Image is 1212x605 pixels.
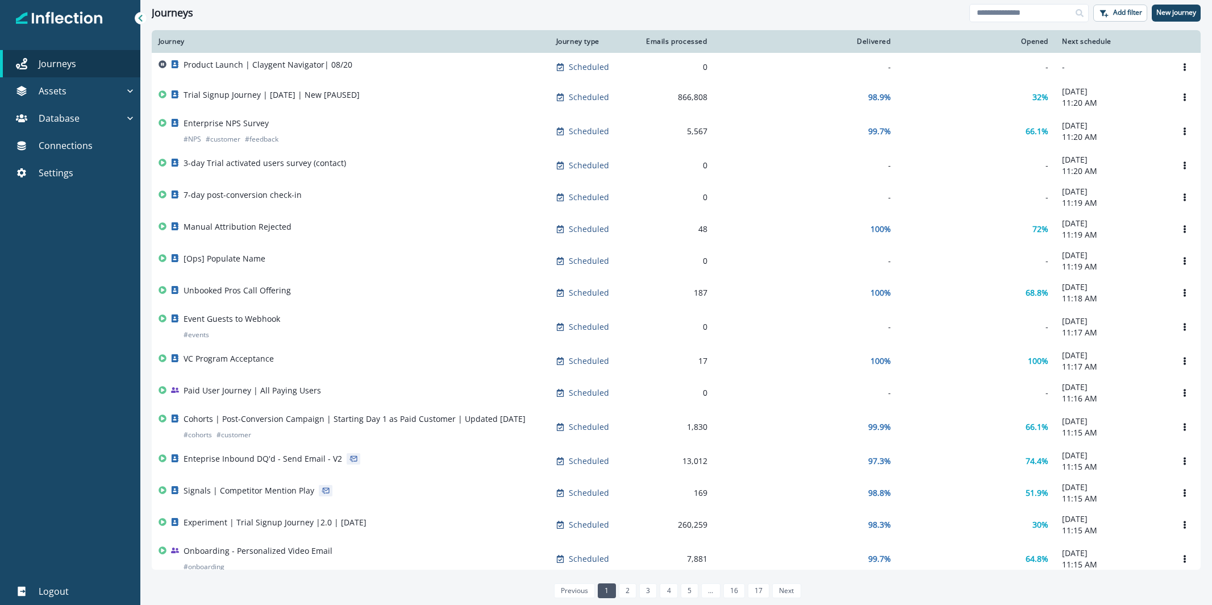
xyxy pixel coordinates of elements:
a: Enterprise NPS Survey#NPS#customer#feedbackScheduled5,56799.7%66.1%[DATE]11:20 AMOptions [152,113,1201,150]
a: VC Program AcceptanceScheduled17100%100%[DATE]11:17 AMOptions [152,345,1201,377]
div: Opened [905,37,1048,46]
p: 72% [1032,223,1048,235]
div: - [905,321,1048,333]
p: Connections [39,139,93,152]
button: New journey [1152,5,1201,22]
div: Emails processed [642,37,707,46]
p: Scheduled [569,92,609,103]
p: 51.9% [1026,487,1048,499]
p: Scheduled [569,255,609,267]
p: Scheduled [569,455,609,467]
a: Page 3 [639,583,657,598]
p: - [1062,61,1162,73]
p: 100% [871,223,891,235]
p: Scheduled [569,192,609,203]
div: 0 [642,255,707,267]
button: Options [1176,157,1194,174]
img: Inflection [16,10,103,26]
button: Options [1176,318,1194,335]
a: Paid User Journey | All Paying UsersScheduled0--[DATE]11:16 AMOptions [152,377,1201,409]
p: [DATE] [1062,186,1162,197]
button: Options [1176,550,1194,567]
a: 7-day post-conversion check-inScheduled0--[DATE]11:19 AMOptions [152,181,1201,213]
p: 11:20 AM [1062,97,1162,109]
p: 11:15 AM [1062,461,1162,473]
div: - [721,160,891,171]
a: Trial Signup Journey | [DATE] | New [PAUSED]Scheduled866,80898.9%32%[DATE]11:20 AMOptions [152,81,1201,113]
p: Add filter [1113,9,1142,16]
div: 0 [642,61,707,73]
p: # customer [216,429,251,441]
p: 97.3% [868,455,891,467]
p: Scheduled [569,287,609,299]
div: - [721,387,891,399]
p: Onboarding - Personalized Video Email [184,545,332,557]
p: # onboarding [184,561,224,573]
button: Add filter [1093,5,1147,22]
p: # customer [206,134,240,145]
p: 11:15 AM [1062,493,1162,504]
p: [DATE] [1062,316,1162,327]
a: Page 16 [723,583,745,598]
button: Options [1176,123,1194,140]
p: 11:20 AM [1062,131,1162,143]
p: VC Program Acceptance [184,353,274,364]
h1: Journeys [152,7,193,19]
a: Enteprise Inbound DQ'd - Send Email - V2Scheduled13,01297.3%74.4%[DATE]11:15 AMOptions [152,445,1201,477]
p: 11:19 AM [1062,261,1162,272]
p: [DATE] [1062,482,1162,493]
p: 98.9% [868,92,891,103]
p: Enterprise NPS Survey [184,118,269,129]
div: - [905,192,1048,203]
p: 11:17 AM [1062,327,1162,338]
p: # NPS [184,134,201,145]
p: [DATE] [1062,250,1162,261]
a: Signals | Competitor Mention PlayScheduled16998.8%51.9%[DATE]11:15 AMOptions [152,477,1201,509]
p: [DATE] [1062,382,1162,393]
p: Journeys [39,57,76,71]
button: Options [1176,353,1194,370]
a: Page 5 [681,583,698,598]
p: [DATE] [1062,218,1162,229]
div: Journey type [556,37,628,46]
p: 11:15 AM [1062,427,1162,438]
div: 0 [642,160,707,171]
a: Page 17 [748,583,769,598]
button: Options [1176,221,1194,238]
div: 7,881 [642,553,707,565]
div: 1,830 [642,421,707,433]
p: # cohorts [184,429,212,441]
button: Options [1176,516,1194,533]
div: - [721,255,891,267]
button: Options [1176,59,1194,76]
p: Product Launch | Claygent Navigator| 08/20 [184,59,352,71]
p: [DATE] [1062,350,1162,361]
button: Options [1176,284,1194,301]
div: 187 [642,287,707,299]
p: [Ops] Populate Name [184,253,265,264]
p: Scheduled [569,223,609,235]
p: 98.8% [868,487,891,499]
div: 48 [642,223,707,235]
button: Options [1176,384,1194,401]
p: New journey [1156,9,1196,16]
p: Settings [39,166,73,180]
a: Next page [772,583,801,598]
a: Product Launch | Claygent Navigator| 08/20Scheduled0---Options [152,53,1201,81]
a: 3-day Trial activated users survey (contact)Scheduled0--[DATE]11:20 AMOptions [152,150,1201,181]
button: Options [1176,89,1194,106]
div: 169 [642,487,707,499]
p: 100% [871,355,891,367]
p: Database [39,111,80,125]
a: Event Guests to Webhook#eventsScheduled0--[DATE]11:17 AMOptions [152,309,1201,345]
div: 0 [642,192,707,203]
p: [DATE] [1062,450,1162,461]
p: 64.8% [1026,553,1048,565]
p: [DATE] [1062,86,1162,97]
p: 68.8% [1026,287,1048,299]
button: Options [1176,252,1194,270]
p: Scheduled [569,487,609,499]
div: - [721,61,891,73]
p: 100% [871,287,891,299]
a: Jump forward [701,583,720,598]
